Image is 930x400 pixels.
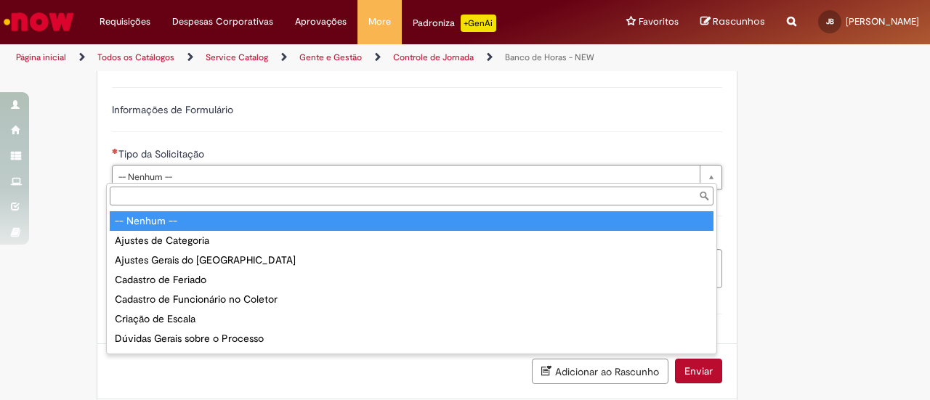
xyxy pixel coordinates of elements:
div: Dúvidas Gerais sobre o Processo [110,329,713,348]
ul: Tipo da Solicitação [107,208,716,354]
div: Ajustes Gerais do [GEOGRAPHIC_DATA] [110,250,713,270]
div: -- Nenhum -- [110,211,713,231]
div: Cadastro de Feriado [110,270,713,290]
div: Cadastro de Funcionário no Coletor [110,290,713,309]
div: Criação de Escala [110,309,713,329]
div: Ponto Web/Mobile [110,348,713,368]
div: Ajustes de Categoria [110,231,713,250]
